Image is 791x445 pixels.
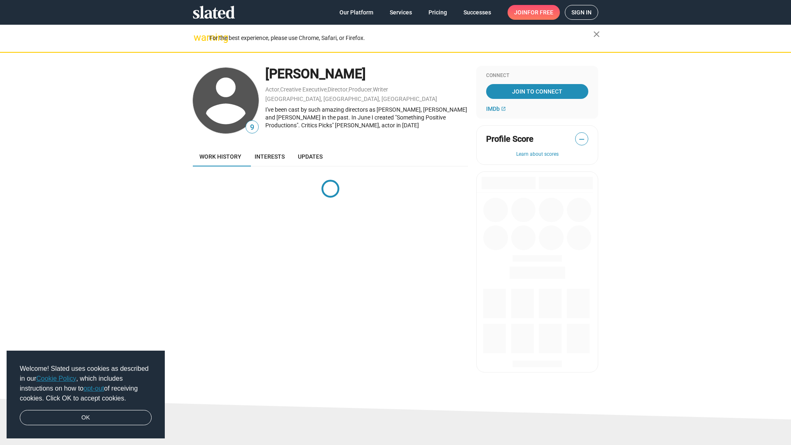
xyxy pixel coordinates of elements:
span: Welcome! Slated uses cookies as described in our , which includes instructions on how to of recei... [20,364,152,403]
div: [PERSON_NAME] [265,65,468,83]
span: , [327,88,328,92]
a: dismiss cookie message [20,410,152,426]
div: Connect [486,73,588,79]
a: Our Platform [333,5,380,20]
span: Join [514,5,553,20]
span: Profile Score [486,133,534,145]
a: Services [383,5,419,20]
a: Actor [265,86,279,93]
span: IMDb [486,105,500,112]
span: for free [527,5,553,20]
a: Updates [291,147,329,166]
span: Successes [463,5,491,20]
a: Interests [248,147,291,166]
div: cookieconsent [7,351,165,439]
div: For the best experience, please use Chrome, Safari, or Firefox. [209,33,593,44]
span: 9 [246,122,258,133]
a: Cookie Policy [36,375,76,382]
a: Pricing [422,5,454,20]
span: Updates [298,153,323,160]
mat-icon: open_in_new [501,106,506,111]
span: — [576,134,588,145]
span: , [279,88,280,92]
a: opt-out [84,385,104,392]
span: , [348,88,349,92]
a: Sign in [565,5,598,20]
span: , [372,88,373,92]
a: Director [328,86,348,93]
a: Creative Executive [280,86,327,93]
span: Work history [199,153,241,160]
span: Join To Connect [488,84,587,99]
a: Producer [349,86,372,93]
a: [GEOGRAPHIC_DATA], [GEOGRAPHIC_DATA], [GEOGRAPHIC_DATA] [265,96,437,102]
span: Interests [255,153,285,160]
div: I've been cast by such amazing directors as [PERSON_NAME], [PERSON_NAME] and [PERSON_NAME] in the... [265,106,468,129]
span: Sign in [571,5,592,19]
a: Writer [373,86,388,93]
span: Services [390,5,412,20]
button: Learn about scores [486,151,588,158]
span: Our Platform [339,5,373,20]
a: Joinfor free [508,5,560,20]
a: Work history [193,147,248,166]
span: Pricing [428,5,447,20]
mat-icon: warning [194,33,204,42]
a: Successes [457,5,498,20]
a: Join To Connect [486,84,588,99]
mat-icon: close [592,29,601,39]
a: IMDb [486,105,506,112]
